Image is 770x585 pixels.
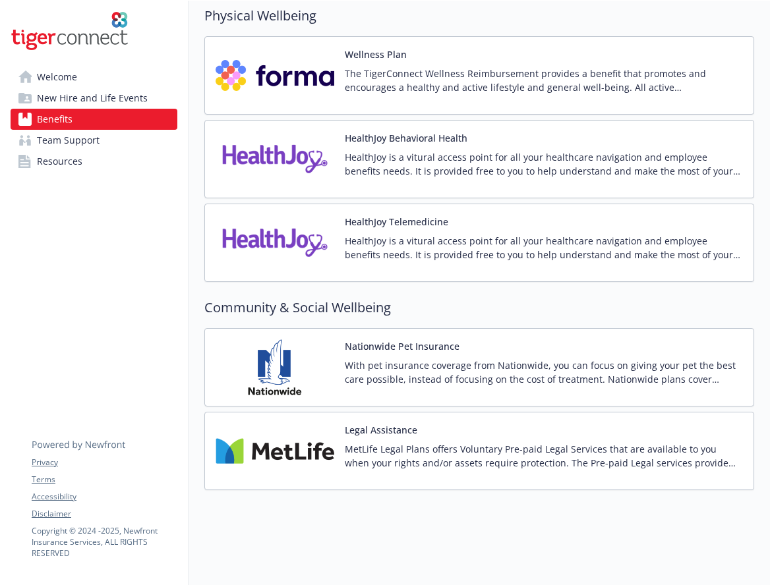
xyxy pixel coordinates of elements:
span: Resources [37,151,82,172]
img: HealthJoy, LLC carrier logo [216,215,334,271]
img: Nationwide Pet Insurance carrier logo [216,339,334,395]
a: Disclaimer [32,508,177,520]
button: HealthJoy Telemedicine [345,215,448,229]
h2: Physical Wellbeing [204,6,754,26]
span: Team Support [37,130,100,151]
button: HealthJoy Behavioral Health [345,131,467,145]
p: Copyright © 2024 - 2025 , Newfront Insurance Services, ALL RIGHTS RESERVED [32,525,177,559]
img: Metlife Inc carrier logo [216,423,334,479]
h2: Community & Social Wellbeing [204,298,754,318]
a: Terms [32,474,177,486]
p: The TigerConnect Wellness Reimbursement provides a benefit that promotes and encourages a healthy... [345,67,743,94]
span: Benefits [37,109,73,130]
img: HealthJoy, LLC carrier logo [216,131,334,187]
a: Team Support [11,130,177,151]
span: Welcome [37,67,77,88]
p: HealthJoy is a vitural access point for all your healthcare navigation and employee benefits need... [345,150,743,178]
p: MetLife Legal Plans offers Voluntary Pre-paid Legal Services that are available to you when your ... [345,442,743,470]
img: Forma, Inc. carrier logo [216,47,334,103]
a: Welcome [11,67,177,88]
button: Legal Assistance [345,423,417,437]
a: Benefits [11,109,177,130]
button: Nationwide Pet Insurance [345,339,459,353]
p: HealthJoy is a vitural access point for all your healthcare navigation and employee benefits need... [345,234,743,262]
button: Wellness Plan [345,47,407,61]
a: Resources [11,151,177,172]
a: Accessibility [32,491,177,503]
a: Privacy [32,457,177,468]
p: With pet insurance coverage from Nationwide, you can focus on giving your pet the best care possi... [345,358,743,386]
a: New Hire and Life Events [11,88,177,109]
span: New Hire and Life Events [37,88,148,109]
